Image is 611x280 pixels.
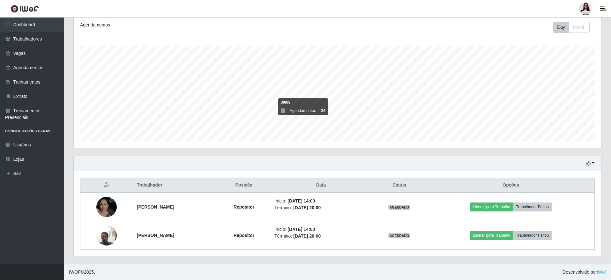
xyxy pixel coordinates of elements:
[388,205,411,210] span: AGENDADO
[553,22,595,33] div: Toolbar with button groups
[553,22,569,33] button: Day
[569,22,590,33] button: Month
[513,231,552,240] button: Trabalhador Faltou
[274,226,368,233] li: Início:
[513,203,552,211] button: Trabalhador Faltou
[69,269,81,275] span: IWOF
[137,233,174,238] strong: [PERSON_NAME]
[553,22,590,33] div: First group
[274,204,368,211] li: Término:
[80,22,289,28] div: Agendamentos
[287,227,315,232] time: [DATE] 14:00
[217,178,271,193] th: Posição
[133,178,217,193] th: Trabalhador
[388,233,411,238] span: AGENDADO
[234,204,254,210] strong: Repositor
[427,178,594,193] th: Opções
[96,189,117,225] img: 1752676761717.jpeg
[96,222,117,249] img: 1756672317215.jpeg
[274,198,368,204] li: Início:
[293,233,321,239] time: [DATE] 20:00
[371,178,427,193] th: Status
[271,178,371,193] th: Data
[563,269,606,276] span: Desenvolvido por
[69,269,95,276] span: © 2025 .
[274,233,368,239] li: Término:
[293,205,321,210] time: [DATE] 20:00
[597,269,606,275] a: iWof
[137,204,174,210] strong: [PERSON_NAME]
[11,5,39,13] img: CoreUI Logo
[234,233,254,238] strong: Repositor
[470,231,513,240] button: Liberar para Trabalho
[470,203,513,211] button: Liberar para Trabalho
[287,198,315,203] time: [DATE] 14:00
